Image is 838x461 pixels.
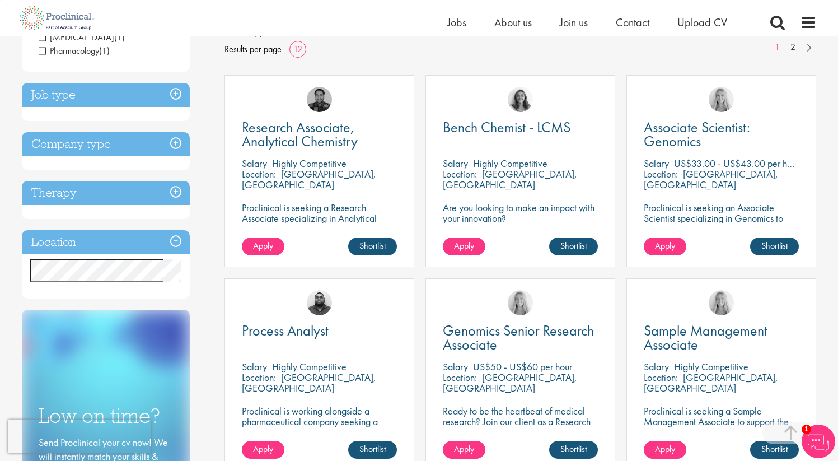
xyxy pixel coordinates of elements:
img: Shannon Briggs [709,87,734,112]
img: Shannon Briggs [508,290,533,315]
p: Highly Competitive [473,157,547,170]
a: Shortlist [549,238,598,255]
span: (1) [114,31,125,43]
span: Location: [443,167,477,180]
p: [GEOGRAPHIC_DATA], [GEOGRAPHIC_DATA] [443,167,577,191]
span: Salary [443,157,468,170]
p: [GEOGRAPHIC_DATA], [GEOGRAPHIC_DATA] [242,371,376,394]
p: Proclinical is seeking a Sample Management Associate to support the efficient handling, organizat... [644,406,799,459]
span: Apply [655,240,675,252]
span: Results per page [224,41,282,58]
p: [GEOGRAPHIC_DATA], [GEOGRAPHIC_DATA] [443,371,577,394]
h3: Low on time? [39,405,173,427]
a: Shortlist [549,441,598,459]
span: Bench Chemist - LCMS [443,118,570,137]
a: 2 [785,41,801,54]
img: Mike Raletz [307,87,332,112]
span: Research Associate, Analytical Chemistry [242,118,358,151]
a: Upload CV [677,15,727,30]
span: Salary [242,157,267,170]
img: Ashley Bennett [307,290,332,315]
a: Apply [644,441,686,459]
img: Chatbot [802,425,835,458]
span: Location: [242,167,276,180]
a: Jobs [447,15,466,30]
span: [MEDICAL_DATA] [39,31,114,43]
p: [GEOGRAPHIC_DATA], [GEOGRAPHIC_DATA] [242,167,376,191]
a: Apply [443,441,485,459]
p: [GEOGRAPHIC_DATA], [GEOGRAPHIC_DATA] [644,167,778,191]
a: Genomics Senior Research Associate [443,324,598,352]
a: Research Associate, Analytical Chemistry [242,120,397,148]
a: Shortlist [348,441,397,459]
a: Apply [242,238,284,255]
span: Pharmacology [39,45,110,57]
span: Genomics Senior Research Associate [443,321,594,354]
p: US$50 - US$60 per hour [473,360,572,373]
span: 1 [802,425,811,434]
a: Apply [443,238,485,255]
p: US$33.00 - US$43.00 per hour [674,157,799,170]
span: (1) [99,45,110,57]
span: Salary [242,360,267,373]
a: Contact [616,15,649,30]
span: Laboratory Technician [39,31,125,43]
a: Apply [644,238,686,255]
img: Shannon Briggs [709,290,734,315]
h3: Job type [22,83,190,107]
span: Process Analyst [242,321,329,340]
span: Location: [242,371,276,384]
h3: Location [22,230,190,254]
span: Apply [655,443,675,455]
iframe: reCAPTCHA [8,420,151,453]
span: Salary [644,157,669,170]
p: Proclinical is working alongside a pharmaceutical company seeking a Process Analyst to join their... [242,406,397,448]
span: Apply [454,443,474,455]
p: Highly Competitive [272,360,347,373]
p: Highly Competitive [674,360,748,373]
p: Highly Competitive [272,157,347,170]
span: Sample Management Associate [644,321,767,354]
span: Salary [443,360,468,373]
span: Salary [644,360,669,373]
span: Associate Scientist: Genomics [644,118,750,151]
a: Process Analyst [242,324,397,338]
span: Location: [644,371,678,384]
a: Shortlist [750,238,799,255]
h3: Therapy [22,181,190,205]
span: Location: [443,371,477,384]
p: Proclinical is seeking an Associate Scientist specializing in Genomics to join a dynamic team in ... [644,202,799,255]
a: Join us [560,15,588,30]
span: Apply [253,240,273,252]
p: [GEOGRAPHIC_DATA], [GEOGRAPHIC_DATA] [644,371,778,394]
a: About us [494,15,532,30]
p: Ready to be the heartbeat of medical research? Join our client as a Research Associate and assist... [443,406,598,448]
a: Shortlist [750,441,799,459]
a: Bench Chemist - LCMS [443,120,598,134]
img: Jackie Cerchio [508,87,533,112]
span: Location: [644,167,678,180]
span: Apply [454,240,474,252]
a: Sample Management Associate [644,324,799,352]
a: 12 [289,43,306,55]
p: Proclinical is seeking a Research Associate specializing in Analytical Chemistry for a contract r... [242,202,397,255]
a: Associate Scientist: Genomics [644,120,799,148]
h3: Company type [22,132,190,156]
span: Pharmacology [39,45,99,57]
a: Shortlist [348,238,397,255]
p: Are you looking to make an impact with your innovation? [443,202,598,223]
span: Apply [253,443,273,455]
